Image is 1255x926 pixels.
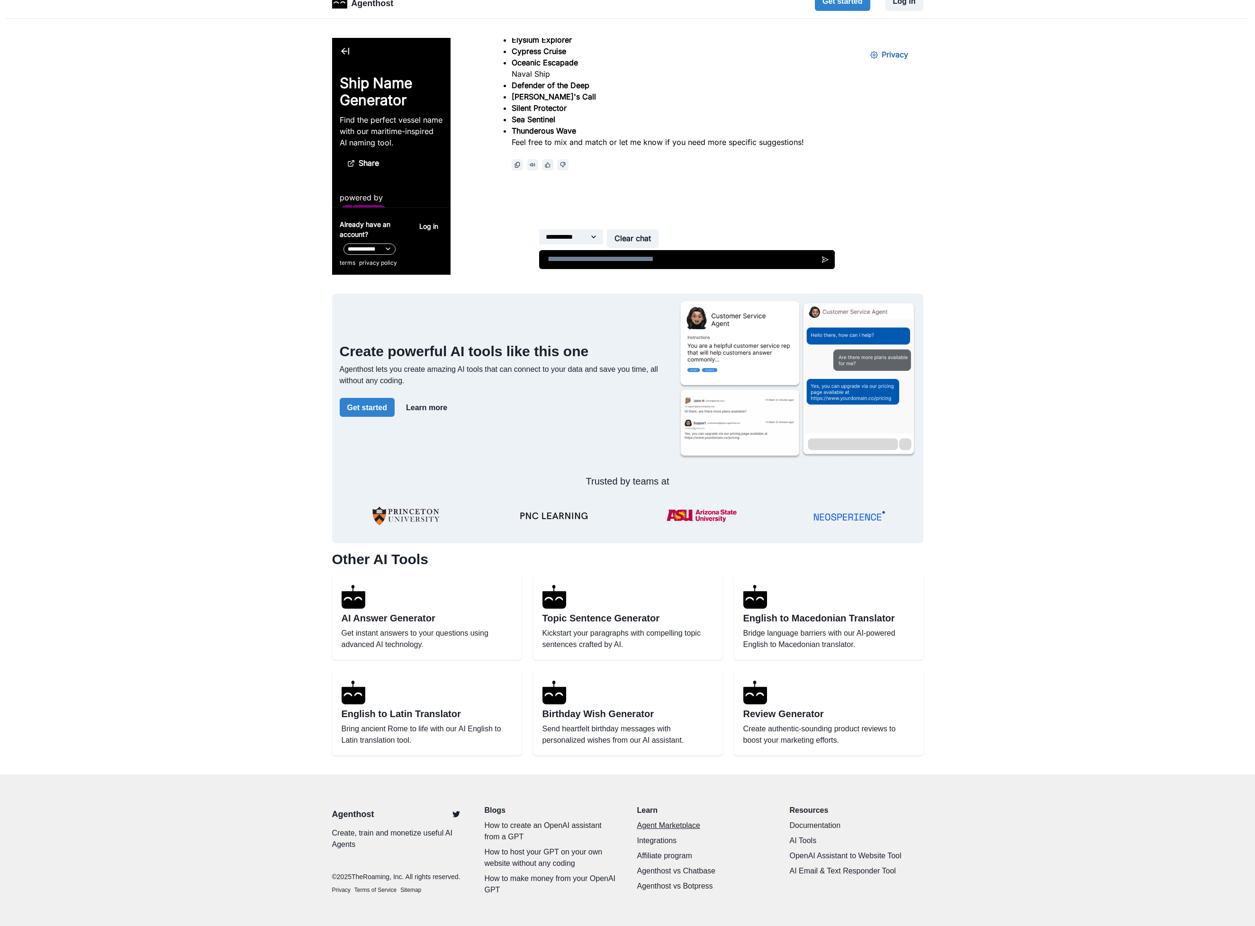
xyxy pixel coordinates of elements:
strong: [PERSON_NAME]'s Call [180,54,264,63]
p: Bridge language barriers with our AI-powered English to Macedonian translator. [743,628,914,650]
img: ASU-Logo.png [666,496,737,536]
button: Read aloud [195,121,206,133]
a: Birthday Wish GeneratorBirthday Wish GeneratorSend heartfelt birthday messages with personalized ... [533,671,722,755]
button: Copy [180,121,191,133]
a: AI Answer GeneratorAI Answer GeneratorGet instant answers to your questions using advanced AI tec... [332,575,522,660]
img: Topic Sentence Generator [542,585,566,609]
h2: English to Macedonian Translator [743,612,914,624]
h2: Topic Sentence Generator [542,612,713,624]
button: Clear chat [275,191,326,210]
p: Feel free to mix and match or let me know if you need more specific suggestions! [180,99,472,110]
h2: Create powerful AI tools like this one [340,343,671,360]
p: Trusted by teams at [340,474,916,488]
img: Agenthost.ai [679,301,916,459]
button: Privacy Settings [531,8,584,27]
a: English to Macedonian TranslatorEnglish to Macedonian TranslatorBridge language barriers with our... [734,575,923,660]
p: Kickstart your paragraphs with compelling topic sentences crafted by AI. [542,628,713,650]
p: Agenthost lets you create amazing AI tools that can connect to your data and save you time, all w... [340,364,671,387]
a: AI Tools [790,835,923,846]
a: How to host your GPT on your own website without any coding [485,846,618,869]
strong: Defender of the Deep [180,43,257,52]
a: Agenthost [332,808,374,821]
a: Affiliate program [637,850,771,862]
strong: Silent Protector [180,65,235,75]
a: How to create an OpenAI assistant from a GPT [485,820,618,843]
h2: AI Answer Generator [342,612,512,624]
button: Get started [340,398,395,417]
p: Create, train and monetize useful AI Agents [332,827,466,850]
button: Learn more [398,398,455,417]
h2: Review Generator [743,708,914,719]
strong: Oceanic Escapade [180,20,246,29]
a: OpenAI Assistant to Website Tool [790,850,923,862]
button: Send message [484,212,503,231]
p: © 2025 TheRoaming, Inc. All rights reserved. [332,872,466,882]
a: Blogs [485,805,618,816]
a: AI Email & Text Responder Tool [790,865,923,877]
strong: Sea Sentinel [180,77,223,86]
iframe: Ship Name Generator [332,38,923,275]
p: Bring ancient Rome to life with our AI English to Latin translation tool. [342,723,512,746]
img: Birthday Wish Generator [542,681,566,704]
img: NSP_Logo_Blue.svg [814,511,885,521]
a: How to make money from your OpenAI GPT [485,873,618,896]
a: English to Latin TranslatorEnglish to Latin TranslatorBring ancient Rome to life with our AI Engl... [332,671,522,755]
a: Twitter [447,805,466,824]
button: thumbs_down [225,121,236,133]
p: Get instant answers to your questions using advanced AI technology. [342,628,512,650]
h2: Other AI Tools [332,551,923,568]
a: Review GeneratorReview GeneratorCreate authentic-sounding product reviews to boost your marketing... [734,671,923,755]
p: Send heartfelt birthday messages with personalized wishes from our AI assistant. [542,723,713,746]
strong: Cypress Cruise [180,9,234,18]
p: Create authentic-sounding product reviews to boost your marketing efforts. [743,723,914,746]
a: Terms of Service [354,886,397,894]
h2: English to Latin Translator [342,708,512,719]
strong: Thunderous Wave [180,88,244,98]
a: Privacy [332,886,351,894]
img: AI Answer Generator [342,585,365,609]
img: University-of-Princeton-Logo.png [370,496,442,536]
img: PNC-LEARNING-Logo-v2.1.webp [518,512,589,520]
a: Agent Marketplace [637,820,771,831]
a: Sitemap [400,886,421,894]
p: Resources [790,805,923,816]
button: thumbs_up [210,121,221,133]
a: Documentation [790,820,923,831]
h2: Birthday Wish Generator [542,708,713,719]
img: English to Latin Translator [342,681,365,704]
a: Topic Sentence GeneratorTopic Sentence GeneratorKickstart your paragraphs with compelling topic s... [533,575,722,660]
a: Integrations [637,835,771,846]
img: Review Generator [743,681,767,704]
p: Learn [637,805,771,816]
a: Agenthost vs Chatbase [637,865,771,877]
img: English to Macedonian Translator [743,585,767,609]
a: Agenthost vs Botpress [637,881,771,892]
h3: Naval Ship [180,30,472,42]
